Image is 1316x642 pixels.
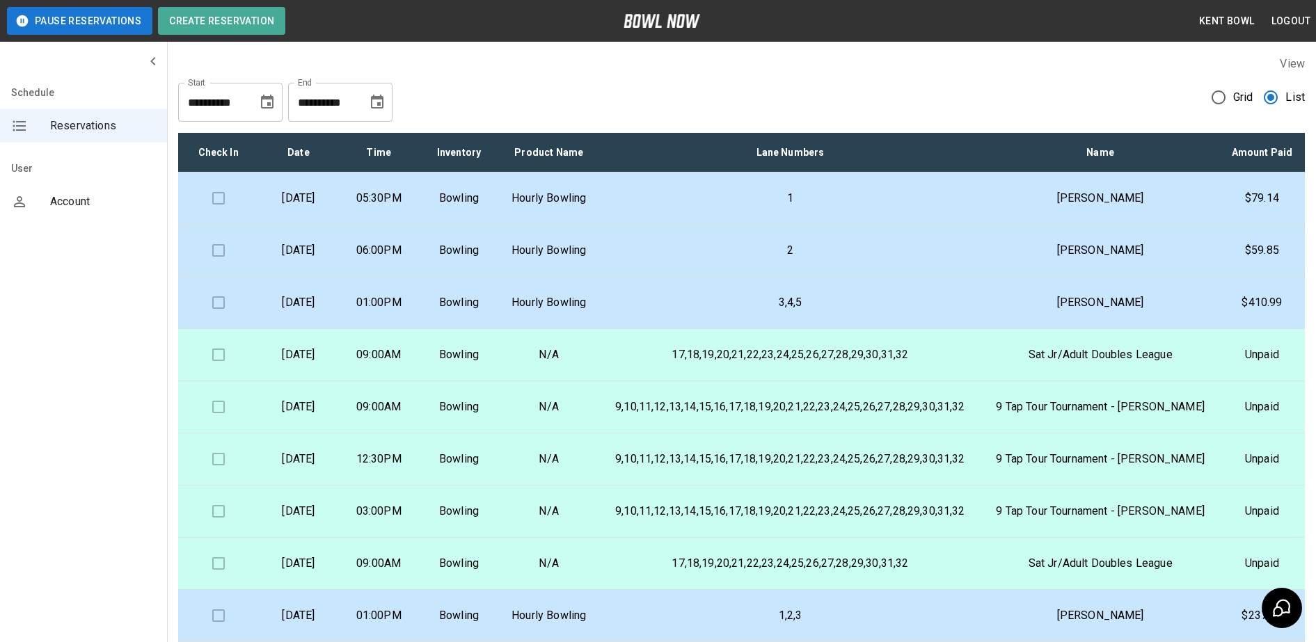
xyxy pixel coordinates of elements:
[1266,8,1316,34] button: Logout
[430,242,488,259] p: Bowling
[350,294,408,311] p: 01:00PM
[1230,242,1294,259] p: $59.85
[1230,294,1294,311] p: $410.99
[610,451,970,467] p: 9,10,11,12,13,14,15,16,17,18,19,20,21,22,23,24,25,26,27,28,29,30,31,32
[350,242,408,259] p: 06:00PM
[610,503,970,520] p: 9,10,11,12,13,14,15,16,17,18,19,20,21,22,23,24,25,26,27,28,29,30,31,32
[50,193,156,210] span: Account
[1230,451,1294,467] p: Unpaid
[363,88,391,116] button: Choose date, selected date is Sep 17, 2025
[350,555,408,572] p: 09:00AM
[993,242,1208,259] p: [PERSON_NAME]
[610,555,970,572] p: 17,18,19,20,21,22,23,24,25,26,27,28,29,30,31,32
[269,346,327,363] p: [DATE]
[430,607,488,624] p: Bowling
[510,399,587,415] p: N/A
[610,607,970,624] p: 1,2,3
[269,503,327,520] p: [DATE]
[610,294,970,311] p: 3,4,5
[253,88,281,116] button: Choose date, selected date is Aug 17, 2025
[7,7,152,35] button: Pause Reservations
[350,503,408,520] p: 03:00PM
[1230,607,1294,624] p: $237.42
[430,190,488,207] p: Bowling
[510,294,587,311] p: Hourly Bowling
[158,7,285,35] button: Create Reservation
[1233,89,1253,106] span: Grid
[419,133,499,172] th: Inventory
[993,451,1208,467] p: 9 Tap Tour Tournament - [PERSON_NAME]
[982,133,1219,172] th: Name
[269,294,327,311] p: [DATE]
[339,133,419,172] th: Time
[510,190,587,207] p: Hourly Bowling
[350,399,408,415] p: 09:00AM
[510,451,587,467] p: N/A
[993,555,1208,572] p: Sat Jr/Adult Doubles League
[430,503,488,520] p: Bowling
[350,451,408,467] p: 12:30PM
[610,346,970,363] p: 17,18,19,20,21,22,23,24,25,26,27,28,29,30,31,32
[1230,555,1294,572] p: Unpaid
[269,607,327,624] p: [DATE]
[50,118,156,134] span: Reservations
[510,503,587,520] p: N/A
[430,294,488,311] p: Bowling
[1230,503,1294,520] p: Unpaid
[258,133,338,172] th: Date
[510,346,587,363] p: N/A
[510,607,587,624] p: Hourly Bowling
[430,451,488,467] p: Bowling
[1194,8,1260,34] button: Kent Bowl
[350,190,408,207] p: 05:30PM
[993,294,1208,311] p: [PERSON_NAME]
[610,399,970,415] p: 9,10,11,12,13,14,15,16,17,18,19,20,21,22,23,24,25,26,27,28,29,30,31,32
[178,133,258,172] th: Check In
[499,133,598,172] th: Product Name
[993,190,1208,207] p: [PERSON_NAME]
[1230,346,1294,363] p: Unpaid
[993,399,1208,415] p: 9 Tap Tour Tournament - [PERSON_NAME]
[510,242,587,259] p: Hourly Bowling
[350,346,408,363] p: 09:00AM
[1280,57,1305,70] label: View
[510,555,587,572] p: N/A
[269,190,327,207] p: [DATE]
[1230,190,1294,207] p: $79.14
[598,133,981,172] th: Lane Numbers
[269,399,327,415] p: [DATE]
[1230,399,1294,415] p: Unpaid
[269,451,327,467] p: [DATE]
[993,503,1208,520] p: 9 Tap Tour Tournament - [PERSON_NAME]
[350,607,408,624] p: 01:00PM
[430,399,488,415] p: Bowling
[430,346,488,363] p: Bowling
[610,190,970,207] p: 1
[269,242,327,259] p: [DATE]
[993,607,1208,624] p: [PERSON_NAME]
[1219,133,1305,172] th: Amount Paid
[269,555,327,572] p: [DATE]
[993,346,1208,363] p: Sat Jr/Adult Doubles League
[610,242,970,259] p: 2
[624,14,700,28] img: logo
[1285,89,1305,106] span: List
[430,555,488,572] p: Bowling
